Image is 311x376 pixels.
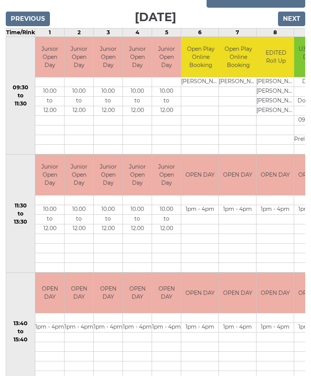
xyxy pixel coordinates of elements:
td: [PERSON_NAME] [256,97,295,107]
td: 12.00 [65,107,93,116]
td: 12.00 [94,107,122,116]
td: OPEN DAY [219,155,256,196]
td: Junior Open Day [123,155,152,196]
td: 1pm - 4pm [219,205,256,215]
td: 1pm - 4pm [123,323,152,333]
td: Junior Open Day [35,155,64,196]
td: [PERSON_NAME] [256,78,295,87]
td: 1pm - 4pm [219,323,256,333]
td: 10.00 [152,87,181,97]
td: Junior Open Day [35,37,64,78]
td: 10.00 [94,87,122,97]
td: 1pm - 4pm [65,323,93,333]
td: 3 [94,28,123,37]
td: 12.00 [123,224,152,234]
td: to [94,97,122,107]
td: to [123,215,152,224]
td: to [65,97,93,107]
td: 1pm - 4pm [256,323,294,333]
td: 12.00 [35,107,64,116]
td: 10.00 [152,205,181,215]
td: OPEN DAY [219,273,256,314]
td: 7 [219,28,256,37]
td: 6 [181,28,219,37]
td: 10.00 [35,205,64,215]
td: 10.00 [123,87,152,97]
td: 12.00 [35,224,64,234]
td: Junior Open Day [123,37,152,78]
td: OPEN DAY [152,273,181,314]
td: Junior Open Day [94,37,122,78]
td: OPEN DAY [181,273,218,314]
td: to [35,215,64,224]
td: OPEN DAY [65,273,93,314]
td: Open Play Online Booking [219,37,258,78]
td: OPEN DAY [256,273,294,314]
td: 12.00 [152,224,181,234]
td: 1 [35,28,65,37]
td: 5 [152,28,181,37]
td: to [152,97,181,107]
td: 10.00 [65,205,93,215]
td: Junior Open Day [65,155,93,196]
td: 10.00 [65,87,93,97]
td: 12.00 [123,107,152,116]
td: 1pm - 4pm [256,205,294,215]
td: 1pm - 4pm [94,323,122,333]
td: OPEN DAY [35,273,64,314]
td: Junior Open Day [152,37,181,78]
td: [PERSON_NAME] [219,78,258,87]
td: OPEN DAY [181,155,218,196]
td: 4 [123,28,152,37]
td: 1pm - 4pm [181,323,218,333]
td: [PERSON_NAME] [256,87,295,97]
td: 12.00 [94,224,122,234]
td: 10.00 [123,205,152,215]
td: [PERSON_NAME] [181,78,220,87]
td: to [65,215,93,224]
td: 1pm - 4pm [181,205,218,215]
td: 11:30 to 13:30 [6,155,35,273]
td: 10.00 [94,205,122,215]
td: [PERSON_NAME] [256,107,295,116]
td: EDITED Roll Up [256,37,295,78]
input: Previous [6,12,50,27]
td: Time/Rink [6,28,35,37]
td: to [94,215,122,224]
td: 12.00 [152,107,181,116]
td: Junior Open Day [152,155,181,196]
td: Junior Open Day [65,37,93,78]
td: Open Play Online Booking [181,37,220,78]
td: OPEN DAY [256,155,294,196]
td: 2 [65,28,94,37]
td: 1pm - 4pm [35,323,64,333]
td: to [123,97,152,107]
td: OPEN DAY [123,273,152,314]
td: 8 [256,28,294,37]
td: to [152,215,181,224]
td: to [35,97,64,107]
td: 1pm - 4pm [152,323,181,333]
td: 09:30 to 11:30 [6,37,35,155]
input: Next [278,12,305,27]
td: OPEN DAY [94,273,122,314]
td: Junior Open Day [94,155,122,196]
td: 12.00 [65,224,93,234]
td: 10.00 [35,87,64,97]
